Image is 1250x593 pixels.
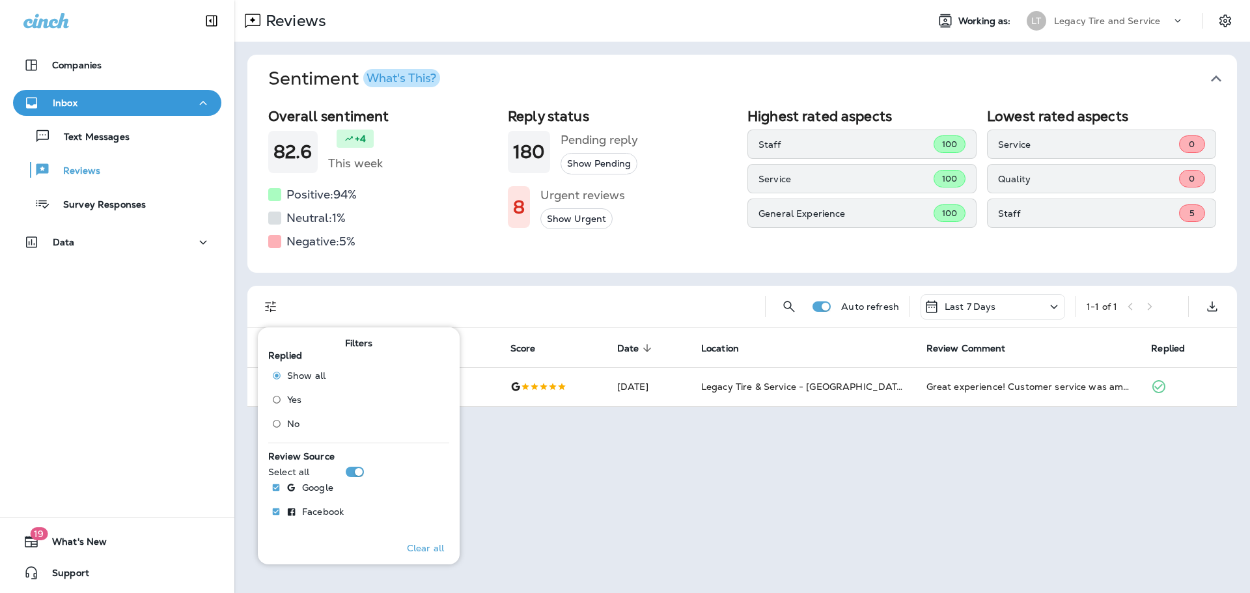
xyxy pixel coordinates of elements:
[53,237,75,247] p: Data
[50,165,100,178] p: Reviews
[758,174,934,184] p: Service
[258,55,1247,103] button: SentimentWhat's This?
[367,72,436,84] div: What's This?
[13,560,221,586] button: Support
[701,381,1068,393] span: Legacy Tire & Service - [GEOGRAPHIC_DATA] (formerly Magic City Tire & Service)
[1199,294,1225,320] button: Export as CSV
[561,130,638,150] h5: Pending reply
[287,394,301,405] span: Yes
[13,229,221,255] button: Data
[13,156,221,184] button: Reviews
[302,506,344,517] p: Facebook
[1189,173,1195,184] span: 0
[540,185,625,206] h5: Urgent reviews
[268,108,497,124] h2: Overall sentiment
[258,294,284,320] button: Filters
[345,338,373,349] span: Filters
[268,68,440,90] h1: Sentiment
[1151,343,1185,354] span: Replied
[268,467,309,477] p: Select all
[260,11,326,31] p: Reviews
[286,231,355,252] h5: Negative: 5 %
[758,208,934,219] p: General Experience
[998,208,1179,219] p: Staff
[268,350,302,361] span: Replied
[1189,208,1195,219] span: 5
[13,90,221,116] button: Inbox
[513,141,545,163] h1: 180
[247,103,1237,273] div: SentimentWhat's This?
[942,173,957,184] span: 100
[776,294,802,320] button: Search Reviews
[958,16,1014,27] span: Working as:
[942,139,957,150] span: 100
[1087,301,1117,312] div: 1 - 1 of 1
[39,568,89,583] span: Support
[617,343,639,354] span: Date
[987,108,1216,124] h2: Lowest rated aspects
[13,52,221,78] button: Companies
[355,132,366,145] p: +4
[52,60,102,70] p: Companies
[287,419,299,429] span: No
[841,301,899,312] p: Auto refresh
[747,108,977,124] h2: Highest rated aspects
[328,153,383,174] h5: This week
[407,543,444,553] p: Clear all
[268,450,335,462] span: Review Source
[617,342,656,354] span: Date
[942,208,957,219] span: 100
[287,370,326,381] span: Show all
[13,529,221,555] button: 19What's New
[926,343,1006,354] span: Review Comment
[53,98,77,108] p: Inbox
[758,139,934,150] p: Staff
[13,122,221,150] button: Text Messages
[363,69,440,87] button: What's This?
[513,197,525,218] h1: 8
[607,367,691,406] td: [DATE]
[510,343,536,354] span: Score
[50,199,146,212] p: Survey Responses
[51,131,130,144] p: Text Messages
[273,141,312,163] h1: 82.6
[510,342,553,354] span: Score
[540,208,613,230] button: Show Urgent
[561,153,637,174] button: Show Pending
[701,342,756,354] span: Location
[13,190,221,217] button: Survey Responses
[258,320,460,564] div: Filters
[30,527,48,540] span: 19
[286,208,346,228] h5: Neutral: 1 %
[39,536,107,552] span: What's New
[926,342,1023,354] span: Review Comment
[1214,9,1237,33] button: Settings
[1027,11,1046,31] div: LT
[402,532,449,564] button: Clear all
[286,184,357,205] h5: Positive: 94 %
[293,531,322,541] p: Carfax
[945,301,996,312] p: Last 7 Days
[1151,342,1202,354] span: Replied
[1189,139,1195,150] span: 0
[926,380,1131,393] div: Great experience! Customer service was amazing and the entire process was quick! They kept me inf...
[1054,16,1160,26] p: Legacy Tire and Service
[998,174,1179,184] p: Quality
[193,8,230,34] button: Collapse Sidebar
[508,108,737,124] h2: Reply status
[998,139,1179,150] p: Service
[302,482,333,493] p: Google
[701,343,739,354] span: Location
